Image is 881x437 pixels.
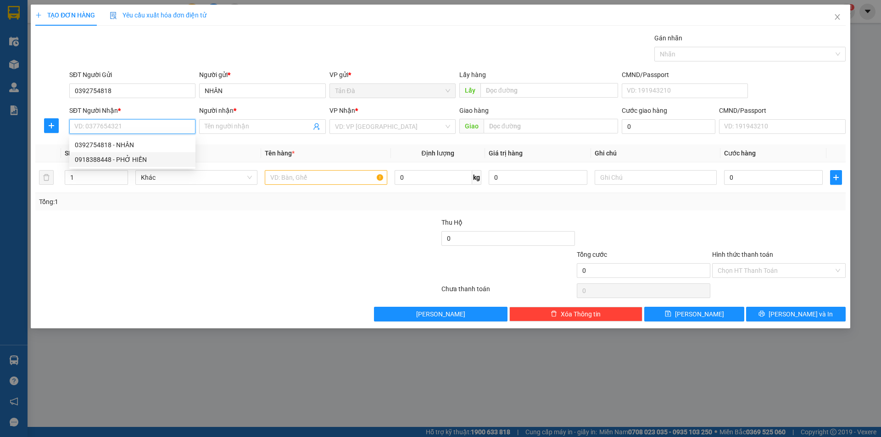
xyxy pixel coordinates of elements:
[265,149,295,157] span: Tên hàng
[769,309,833,319] span: [PERSON_NAME] và In
[440,284,576,300] div: Chưa thanh toán
[591,144,720,162] th: Ghi chú
[758,310,765,318] span: printer
[329,70,456,80] div: VP gửi
[665,310,671,318] span: save
[830,170,842,185] button: plus
[313,123,320,130] span: user-add
[69,152,195,167] div: 0918388448 - PHỞ HIỀN
[712,251,773,258] label: Hình thức thanh toán
[65,149,72,157] span: SL
[509,307,643,321] button: deleteXóa Thông tin
[69,105,195,116] div: SĐT Người Nhận
[459,83,480,98] span: Lấy
[484,119,618,133] input: Dọc đường
[422,149,454,157] span: Định lượng
[561,309,601,319] span: Xóa Thông tin
[39,170,54,185] button: delete
[45,122,58,129] span: plus
[44,118,59,133] button: plus
[265,170,387,185] input: VD: Bàn, Ghế
[489,170,587,185] input: 0
[441,219,463,226] span: Thu Hộ
[622,70,748,80] div: CMND/Passport
[622,107,667,114] label: Cước giao hàng
[831,174,842,181] span: plus
[551,310,557,318] span: delete
[719,105,845,116] div: CMND/Passport
[480,83,618,98] input: Dọc đường
[75,140,190,150] div: 0392754818 - NHÂN
[69,70,195,80] div: SĐT Người Gửi
[329,107,355,114] span: VP Nhận
[746,307,846,321] button: printer[PERSON_NAME] và In
[199,105,325,116] div: Người nhận
[834,13,841,21] span: close
[335,84,450,98] span: Tản Đà
[374,307,507,321] button: [PERSON_NAME]
[724,149,756,157] span: Cước hàng
[39,197,340,207] div: Tổng: 1
[675,309,724,319] span: [PERSON_NAME]
[35,11,95,19] span: TẠO ĐƠN HÀNG
[622,119,715,134] input: Cước giao hàng
[472,170,481,185] span: kg
[459,71,486,78] span: Lấy hàng
[459,119,484,133] span: Giao
[595,170,717,185] input: Ghi Chú
[825,5,850,30] button: Close
[141,171,252,184] span: Khác
[416,309,465,319] span: [PERSON_NAME]
[110,11,206,19] span: Yêu cầu xuất hóa đơn điện tử
[489,149,523,157] span: Giá trị hàng
[35,12,42,18] span: plus
[75,155,190,165] div: 0918388448 - PHỞ HIỀN
[577,251,607,258] span: Tổng cước
[110,12,117,19] img: icon
[69,138,195,152] div: 0392754818 - NHÂN
[644,307,744,321] button: save[PERSON_NAME]
[654,34,682,42] label: Gán nhãn
[199,70,325,80] div: Người gửi
[459,107,489,114] span: Giao hàng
